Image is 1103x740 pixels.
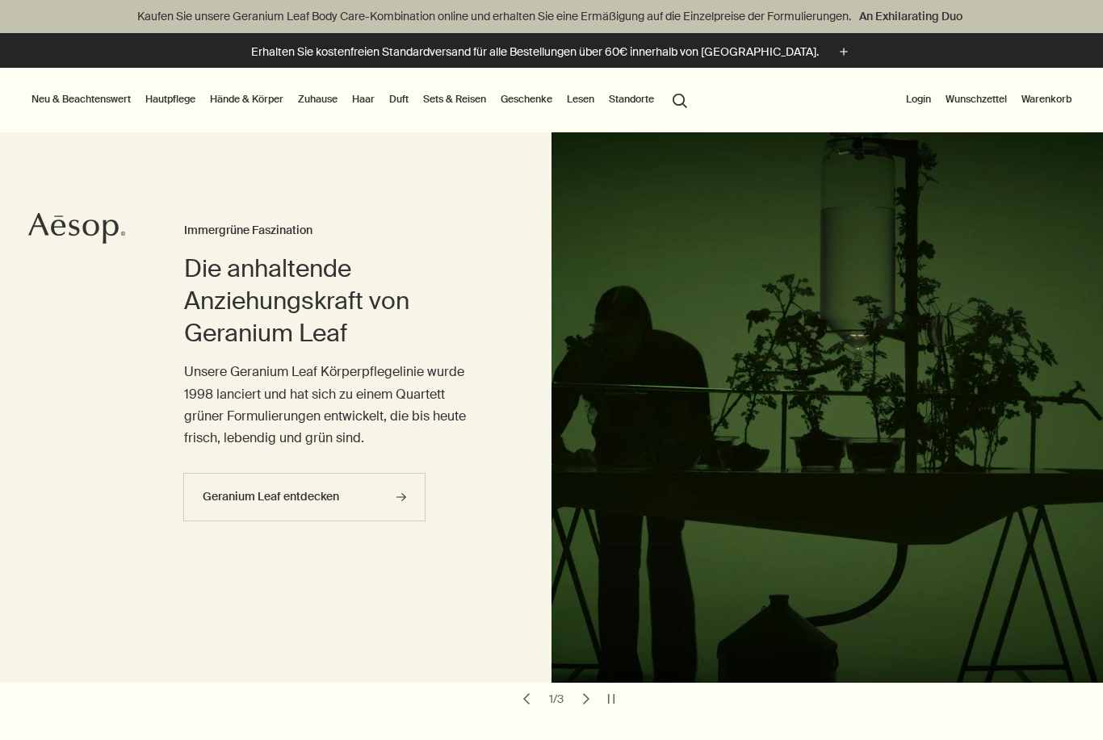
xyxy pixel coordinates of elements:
a: Geschenke [497,90,556,109]
nav: supplementary [903,68,1075,132]
h2: Die anhaltende Anziehungskraft von Geranium Leaf [184,253,487,349]
p: Unsere Geranium Leaf Körperpflegelinie wurde 1998 lanciert und hat sich zu einem Quartett grüner ... [184,361,487,449]
a: Wunschzettel [942,90,1010,109]
button: previous slide [515,688,538,710]
a: Hände & Körper [207,90,287,109]
h3: Immergrüne Faszination [184,221,487,240]
button: Menüpunkt "Suche" öffnen [665,84,694,115]
a: Lesen [564,90,598,109]
nav: primary [28,68,694,132]
button: Standorte [606,90,657,109]
button: Warenkorb [1018,90,1075,109]
button: Erhalten Sie kostenfreien Standardversand für alle Bestellungen über 60€ innerhalb von [GEOGRAPHI... [251,43,853,61]
a: Duft [386,90,412,109]
a: Aesop [28,212,125,249]
button: Login [903,90,934,109]
a: Zuhause [295,90,341,109]
p: Erhalten Sie kostenfreien Standardversand für alle Bestellungen über 60€ innerhalb von [GEOGRAPHI... [251,44,819,61]
svg: Aesop [28,212,125,245]
a: Sets & Reisen [420,90,489,109]
p: Kaufen Sie unsere Geranium Leaf Body Care-Kombination online und erhalten Sie eine Ermäßigung auf... [16,8,1087,25]
a: Hautpflege [142,90,199,109]
a: Geranium Leaf entdecken [183,473,426,521]
a: Haar [349,90,378,109]
a: An Exhilarating Duo [856,7,966,25]
button: Neu & Beachtenswert [28,90,134,109]
button: pause [600,688,623,710]
button: next slide [575,688,598,710]
div: 1 / 3 [544,692,568,706]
